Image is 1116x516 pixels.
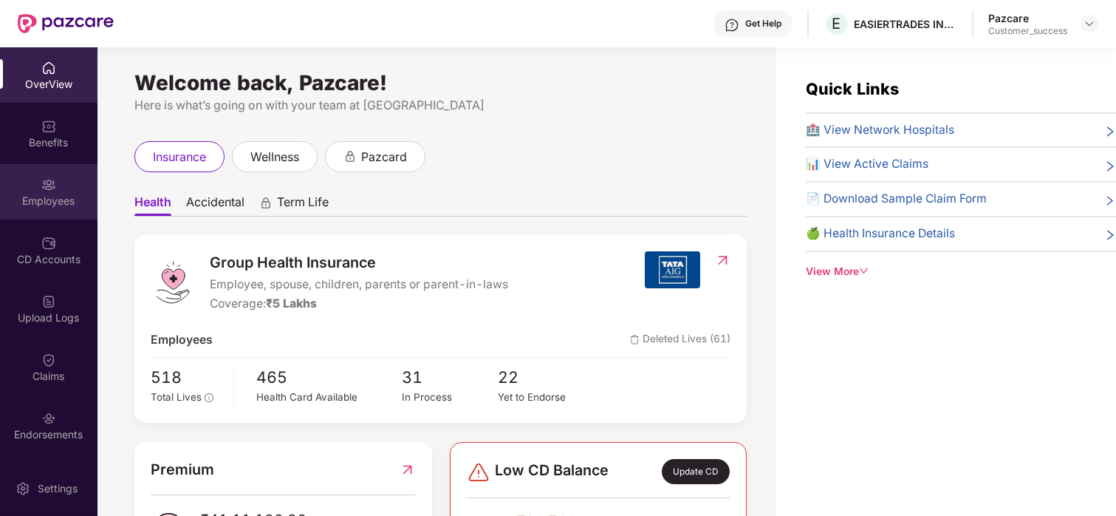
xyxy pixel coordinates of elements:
span: E [832,15,841,33]
img: RedirectIcon [715,253,730,268]
div: animation [259,196,273,209]
div: animation [343,149,357,163]
span: Employee, spouse, children, parents or parent-in-laws [210,276,508,294]
span: pazcard [361,148,407,166]
span: info-circle [205,393,213,402]
span: right [1104,158,1116,174]
span: Total Lives [151,391,202,403]
span: down [859,266,869,276]
span: insurance [153,148,206,166]
span: 22 [498,365,595,390]
div: Pazcare [988,11,1067,25]
span: 518 [151,365,223,390]
div: In Process [402,390,499,405]
img: insurerIcon [645,251,700,288]
img: svg+xml;base64,PHN2ZyBpZD0iSG9tZSIgeG1sbnM9Imh0dHA6Ly93d3cudzMub3JnLzIwMDAvc3ZnIiB3aWR0aD0iMjAiIG... [41,61,56,75]
span: 🏥 View Network Hospitals [806,121,954,140]
div: Get Help [745,18,781,30]
span: 📄 Download Sample Claim Form [806,190,987,208]
span: Accidental [186,194,244,216]
img: svg+xml;base64,PHN2ZyBpZD0iSGVscC0zMngzMiIgeG1sbnM9Imh0dHA6Ly93d3cudzMub3JnLzIwMDAvc3ZnIiB3aWR0aD... [725,18,739,33]
div: Coverage: [210,295,508,313]
span: Term Life [277,194,329,216]
img: svg+xml;base64,PHN2ZyBpZD0iQmVuZWZpdHMiIHhtbG5zPSJodHRwOi8vd3d3LnczLm9yZy8yMDAwL3N2ZyIgd2lkdGg9Ij... [41,119,56,134]
img: logo [151,260,195,305]
div: Welcome back, Pazcare! [134,77,747,89]
div: EASIERTRADES INDIA LLP [854,17,957,31]
span: right [1104,124,1116,140]
img: New Pazcare Logo [18,14,114,33]
span: Health [134,194,171,216]
span: Premium [151,458,214,481]
div: Update CD [662,459,730,484]
img: svg+xml;base64,PHN2ZyBpZD0iU2V0dGluZy0yMHgyMCIgeG1sbnM9Imh0dHA6Ly93d3cudzMub3JnLzIwMDAvc3ZnIiB3aW... [16,481,30,496]
span: 465 [256,365,401,390]
img: svg+xml;base64,PHN2ZyBpZD0iRGFuZ2VyLTMyeDMyIiB4bWxucz0iaHR0cDovL3d3dy53My5vcmcvMjAwMC9zdmciIHdpZH... [467,461,490,484]
img: RedirectIcon [400,458,415,481]
img: svg+xml;base64,PHN2ZyBpZD0iVXBsb2FkX0xvZ3MiIGRhdGEtbmFtZT0iVXBsb2FkIExvZ3MiIHhtbG5zPSJodHRwOi8vd3... [41,294,56,309]
div: Yet to Endorse [498,390,595,405]
span: Low CD Balance [495,459,609,484]
div: Customer_success [988,25,1067,37]
span: 📊 View Active Claims [806,155,928,174]
span: Group Health Insurance [210,251,508,274]
div: Health Card Available [256,390,401,405]
img: svg+xml;base64,PHN2ZyBpZD0iRW1wbG95ZWVzIiB4bWxucz0iaHR0cDovL3d3dy53My5vcmcvMjAwMC9zdmciIHdpZHRoPS... [41,177,56,192]
span: Deleted Lives (61) [630,331,730,350]
div: Settings [33,481,82,496]
img: svg+xml;base64,PHN2ZyBpZD0iQ0RfQWNjb3VudHMiIGRhdGEtbmFtZT0iQ0QgQWNjb3VudHMiIHhtbG5zPSJodHRwOi8vd3... [41,236,56,251]
div: View More [806,264,1116,280]
span: right [1104,193,1116,208]
span: Quick Links [806,79,899,98]
span: 31 [402,365,499,390]
img: svg+xml;base64,PHN2ZyBpZD0iQ2xhaW0iIHhtbG5zPSJodHRwOi8vd3d3LnczLm9yZy8yMDAwL3N2ZyIgd2lkdGg9IjIwIi... [41,353,56,367]
span: Employees [151,331,213,350]
img: svg+xml;base64,PHN2ZyBpZD0iRHJvcGRvd24tMzJ4MzIiIHhtbG5zPSJodHRwOi8vd3d3LnczLm9yZy8yMDAwL3N2ZyIgd2... [1084,18,1095,30]
div: Here is what’s going on with your team at [GEOGRAPHIC_DATA] [134,96,747,115]
span: right [1104,228,1116,243]
span: wellness [250,148,299,166]
span: ₹5 Lakhs [266,296,317,310]
img: deleteIcon [630,335,640,344]
img: svg+xml;base64,PHN2ZyBpZD0iRW5kb3JzZW1lbnRzIiB4bWxucz0iaHR0cDovL3d3dy53My5vcmcvMjAwMC9zdmciIHdpZH... [41,411,56,426]
span: 🍏 Health Insurance Details [806,225,955,243]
